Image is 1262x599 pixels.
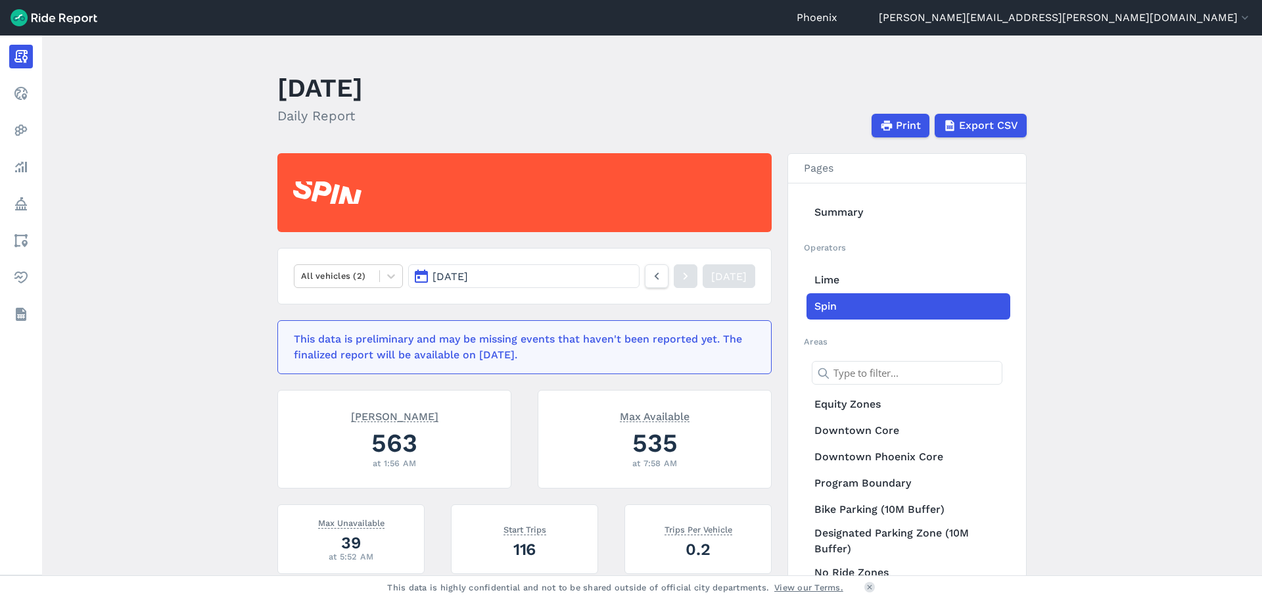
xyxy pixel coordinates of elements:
a: Heatmaps [9,118,33,142]
span: Max Unavailable [318,515,385,529]
a: Analyze [9,155,33,179]
a: [DATE] [703,264,755,288]
h3: Pages [788,154,1026,183]
input: Type to filter... [812,361,1002,385]
div: 535 [554,425,755,461]
a: Realtime [9,82,33,105]
button: Export CSV [935,114,1027,137]
span: Start Trips [503,522,546,535]
div: at 5:52 AM [294,550,408,563]
span: Export CSV [959,118,1018,133]
div: 563 [294,425,495,461]
button: [PERSON_NAME][EMAIL_ADDRESS][PERSON_NAME][DOMAIN_NAME] [879,10,1251,26]
div: at 1:56 AM [294,457,495,469]
div: at 7:58 AM [554,457,755,469]
a: Spin [806,293,1010,320]
a: Health [9,266,33,289]
a: Equity Zones [806,391,1010,418]
a: Phoenix [797,10,837,26]
a: Report [9,45,33,68]
a: Lime [806,267,1010,293]
div: 39 [294,531,408,554]
h2: Operators [804,241,1010,254]
span: Max Available [620,409,689,422]
button: Print [872,114,929,137]
h2: Areas [804,335,1010,348]
span: Print [896,118,921,133]
div: 0.2 [641,538,755,561]
div: 116 [467,538,582,561]
span: [PERSON_NAME] [351,409,438,422]
a: Summary [806,199,1010,226]
a: Datasets [9,302,33,326]
a: View our Terms. [774,581,843,594]
h2: Daily Report [277,106,363,126]
span: [DATE] [432,270,468,283]
h1: [DATE] [277,70,363,106]
button: [DATE] [408,264,640,288]
a: Designated Parking Zone (10M Buffer) [806,523,1010,560]
img: Spin [293,181,362,204]
a: Downtown Core [806,418,1010,444]
a: Policy [9,192,33,216]
a: No Ride Zones [806,560,1010,586]
a: Areas [9,229,33,252]
a: Downtown Phoenix Core [806,444,1010,470]
a: Program Boundary [806,470,1010,496]
div: This data is preliminary and may be missing events that haven't been reported yet. The finalized ... [294,331,747,363]
a: Bike Parking (10M Buffer) [806,496,1010,523]
img: Ride Report [11,9,97,26]
span: Trips Per Vehicle [665,522,732,535]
